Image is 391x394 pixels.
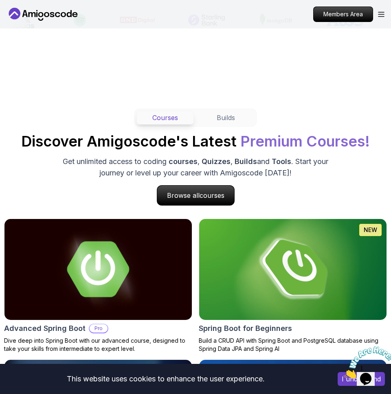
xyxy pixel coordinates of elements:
button: Courses [136,111,194,125]
span: Builds [235,157,257,166]
p: Build a CRUD API with Spring Boot and PostgreSQL database using Spring Data JPA and Spring AI [199,337,387,353]
span: Tools [272,157,291,166]
iframe: chat widget [340,343,391,382]
span: courses [200,191,224,199]
button: Accept cookies [338,372,385,386]
span: Quizzes [202,157,231,166]
span: Premium Courses! [240,132,370,150]
div: This website uses cookies to enhance the user experience. [6,370,325,388]
p: Members Area [314,7,373,22]
p: Get unlimited access to coding , , and . Start your journey or level up your career with Amigosco... [59,156,332,179]
p: Browse all [157,186,234,205]
h2: Advanced Spring Boot [4,323,86,334]
a: Browse allcourses [157,185,235,206]
a: Members Area [313,7,373,22]
p: NEW [364,226,377,234]
button: Open Menu [378,12,384,17]
img: Chat attention grabber [3,3,54,35]
img: Advanced Spring Boot card [4,219,192,320]
h2: Spring Boot for Beginners [199,323,292,334]
a: Spring Boot for Beginners cardNEWSpring Boot for BeginnersBuild a CRUD API with Spring Boot and P... [199,219,387,353]
span: 1 [3,3,7,10]
button: Builds [197,111,255,125]
p: Dive deep into Spring Boot with our advanced course, designed to take your skills from intermedia... [4,337,192,353]
img: Spring Boot for Beginners card [199,219,387,320]
span: courses [169,157,198,166]
p: Pro [90,324,108,333]
h2: Discover Amigoscode's Latest [21,133,370,149]
a: Advanced Spring Boot cardAdvanced Spring BootProDive deep into Spring Boot with our advanced cour... [4,219,192,353]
